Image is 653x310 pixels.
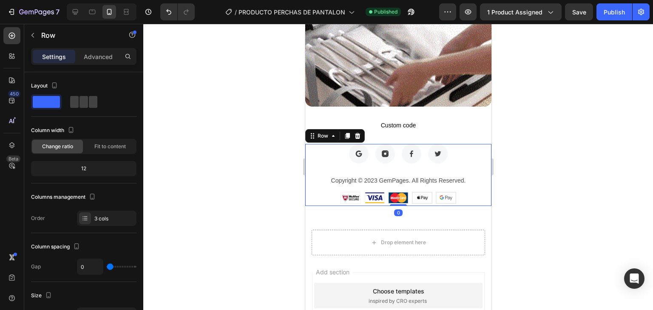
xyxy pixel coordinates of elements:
span: Save [572,8,586,16]
div: 3 cols [94,215,134,223]
div: Publish [604,8,625,17]
div: Beta [6,155,20,162]
div: 450 [8,90,20,97]
button: Save [565,3,593,20]
button: 7 [3,3,63,20]
input: Auto [77,259,103,274]
div: Order [31,214,45,222]
div: Size [31,290,54,302]
div: Column spacing [31,241,82,253]
span: Change ratio [42,143,73,150]
div: Undo/Redo [160,3,195,20]
button: Publish [596,3,632,20]
span: PRODUCTO PERCHAS DE PANTALON [238,8,345,17]
div: Column width [31,125,76,136]
span: 1 product assigned [487,8,542,17]
div: Gap [31,263,41,271]
div: Layout [31,80,60,92]
p: 7 [56,7,60,17]
span: Fit to content [94,143,126,150]
div: Open Intercom Messenger [624,268,644,289]
div: 12 [33,163,135,175]
span: Published [374,8,397,16]
div: Columns management [31,192,97,203]
p: Settings [42,52,66,61]
button: 1 product assigned [480,3,562,20]
iframe: Design area [305,24,491,310]
p: Advanced [84,52,113,61]
p: Row [41,30,114,40]
span: / [235,8,237,17]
